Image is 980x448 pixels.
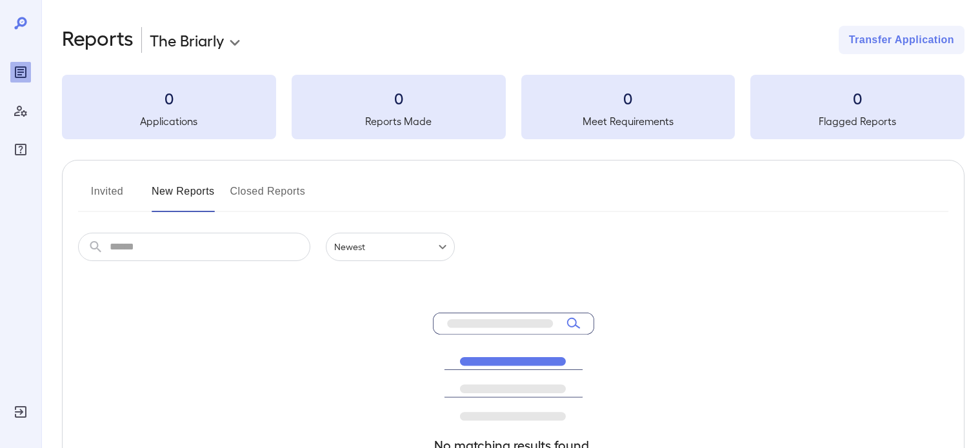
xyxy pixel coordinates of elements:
div: Log Out [10,402,31,422]
h2: Reports [62,26,134,54]
div: Manage Users [10,101,31,121]
h3: 0 [292,88,506,108]
div: Newest [326,233,455,261]
h3: 0 [750,88,965,108]
div: Reports [10,62,31,83]
button: Closed Reports [230,181,306,212]
summary: 0Applications0Reports Made0Meet Requirements0Flagged Reports [62,75,965,139]
h3: 0 [62,88,276,108]
button: Transfer Application [839,26,965,54]
h5: Reports Made [292,113,506,129]
h3: 0 [521,88,735,108]
div: FAQ [10,139,31,160]
p: The Briarly [150,30,224,50]
h5: Meet Requirements [521,113,735,129]
button: Invited [78,181,136,212]
h5: Applications [62,113,276,129]
button: New Reports [152,181,215,212]
h5: Flagged Reports [750,113,965,129]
